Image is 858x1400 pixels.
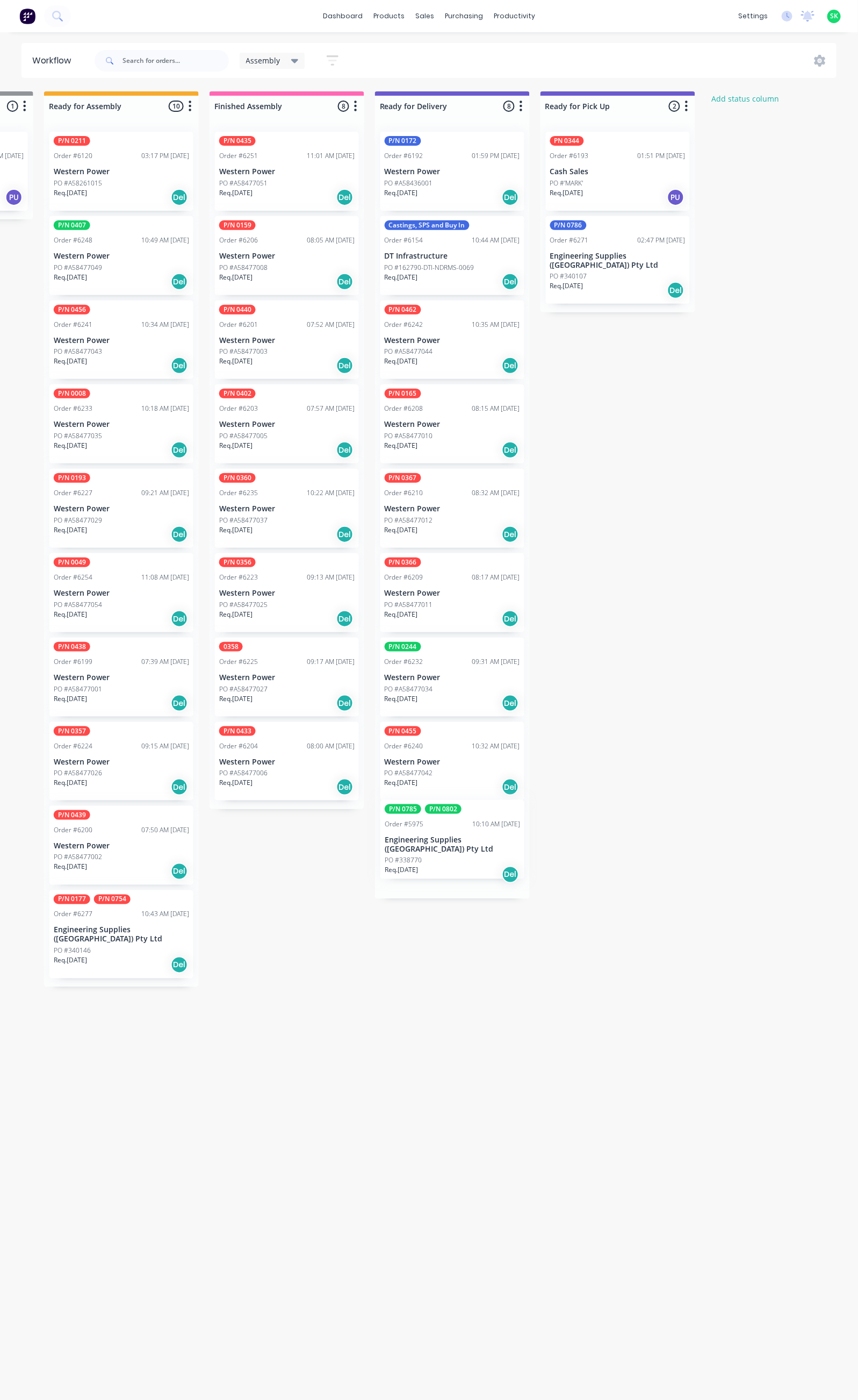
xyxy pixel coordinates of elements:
span: 8 [338,101,349,112]
input: Enter column name… [49,101,155,112]
input: Enter column name… [214,101,320,112]
div: Workflow [32,54,76,67]
span: Assembly [246,55,280,66]
span: SK [830,11,838,21]
span: 8 [503,101,515,112]
div: productivity [488,8,540,24]
span: 1 [7,101,18,112]
div: purchasing [439,8,488,24]
input: Enter column name… [545,101,651,112]
div: sales [410,8,439,24]
img: Factory [19,8,35,24]
button: Add status column [706,91,785,106]
span: 10 [169,101,184,112]
div: products [368,8,410,24]
a: dashboard [318,8,368,24]
input: Enter column name… [380,101,486,112]
input: Search for orders... [122,50,229,72]
span: 2 [669,101,680,112]
div: settings [733,8,773,24]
